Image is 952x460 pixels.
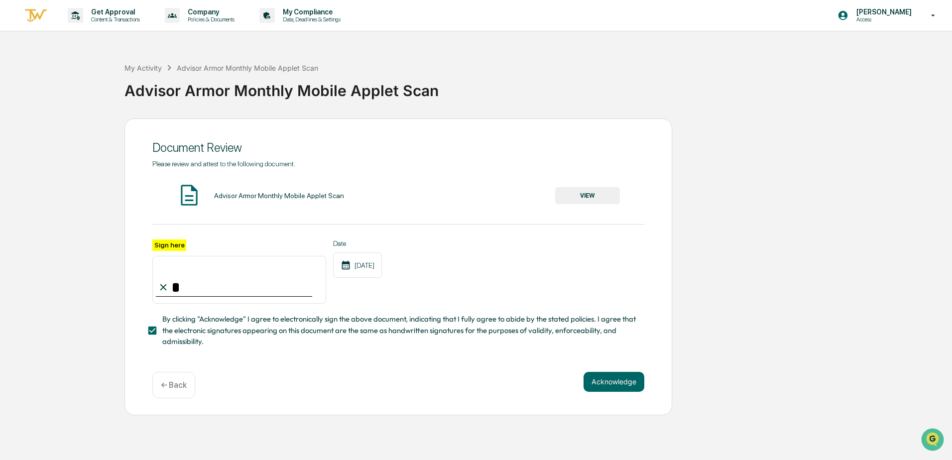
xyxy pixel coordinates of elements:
p: Company [180,8,239,16]
p: Content & Transactions [83,16,145,23]
a: Powered byPylon [70,168,120,176]
span: Data Lookup [20,144,63,154]
p: Access [848,16,917,23]
a: 🔎Data Lookup [6,140,67,158]
button: Start new chat [169,79,181,91]
span: Pylon [99,169,120,176]
label: Date [333,239,382,247]
a: 🖐️Preclearance [6,121,68,139]
p: My Compliance [275,8,346,16]
button: Acknowledge [584,372,644,392]
div: Advisor Armor Monthly Mobile Applet Scan [214,192,344,200]
img: Document Icon [177,183,202,208]
div: Start new chat [34,76,163,86]
div: 🔎 [10,145,18,153]
p: ← Back [161,380,187,390]
span: Please review and attest to the following document. [152,160,295,168]
span: Attestations [82,125,123,135]
div: We're available if you need us! [34,86,126,94]
p: How can we help? [10,21,181,37]
p: Data, Deadlines & Settings [275,16,346,23]
div: My Activity [124,64,162,72]
button: VIEW [555,187,620,204]
label: Sign here [152,239,186,251]
div: Document Review [152,140,644,155]
div: [DATE] [333,252,382,278]
p: Policies & Documents [180,16,239,23]
div: Advisor Armor Monthly Mobile Applet Scan [124,74,947,100]
div: 🗄️ [72,126,80,134]
iframe: Open customer support [920,427,947,454]
span: By clicking "Acknowledge" I agree to electronically sign the above document, indicating that I fu... [162,314,636,347]
p: Get Approval [83,8,145,16]
p: [PERSON_NAME] [848,8,917,16]
div: Advisor Armor Monthly Mobile Applet Scan [177,64,318,72]
img: logo [24,7,48,24]
a: 🗄️Attestations [68,121,127,139]
img: 1746055101610-c473b297-6a78-478c-a979-82029cc54cd1 [10,76,28,94]
div: 🖐️ [10,126,18,134]
span: Preclearance [20,125,64,135]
